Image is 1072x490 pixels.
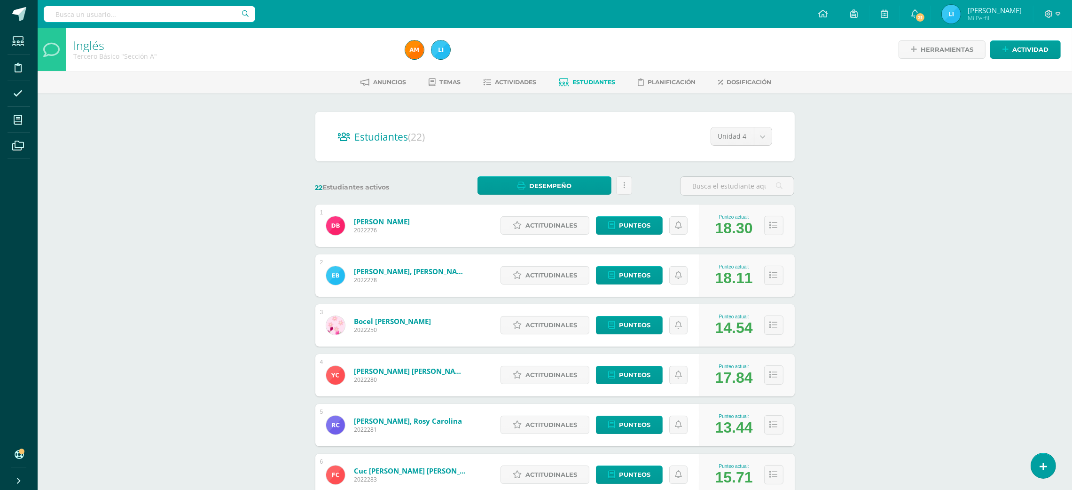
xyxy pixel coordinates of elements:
[320,359,323,365] div: 4
[501,416,589,434] a: Actitudinales
[921,41,973,58] span: Herramientas
[719,75,772,90] a: Dosificación
[525,217,577,234] span: Actitudinales
[320,259,323,266] div: 2
[355,130,425,143] span: Estudiantes
[1012,41,1049,58] span: Actividad
[596,216,663,235] a: Punteos
[915,12,925,23] span: 21
[968,6,1022,15] span: [PERSON_NAME]
[638,75,696,90] a: Planificación
[354,267,467,276] a: [PERSON_NAME], [PERSON_NAME]
[715,264,753,269] div: Punteo actual:
[718,127,747,145] span: Unidad 4
[715,419,753,436] div: 13.44
[354,276,467,284] span: 2022278
[354,376,467,384] span: 2022280
[354,316,431,326] a: Bocel [PERSON_NAME]
[619,466,650,483] span: Punteos
[681,177,794,195] input: Busca el estudiante aquí...
[440,79,461,86] span: Temas
[525,466,577,483] span: Actitudinales
[559,75,616,90] a: Estudiantes
[405,40,424,59] img: 6531f5a821a31dce21a4353d98a8f1e5.png
[326,216,345,235] img: 558be82e06036437eb2f3bbd9e93ba39.png
[501,366,589,384] a: Actitudinales
[501,216,589,235] a: Actitudinales
[968,14,1022,22] span: Mi Perfil
[501,316,589,334] a: Actitudinales
[484,75,537,90] a: Actividades
[715,414,753,419] div: Punteo actual:
[711,127,772,145] a: Unidad 4
[374,79,407,86] span: Anuncios
[354,226,410,234] span: 2022276
[73,37,104,53] a: Inglés
[354,326,431,334] span: 2022250
[73,52,394,61] div: Tercero Básico 'Sección A'
[596,466,663,484] a: Punteos
[315,183,323,192] span: 22
[477,176,611,195] a: Desempeño
[596,416,663,434] a: Punteos
[44,6,255,22] input: Busca un usuario...
[899,40,986,59] a: Herramientas
[320,409,323,415] div: 5
[619,316,650,334] span: Punteos
[320,458,323,465] div: 6
[315,183,430,192] label: Estudiantes activos
[619,217,650,234] span: Punteos
[354,475,467,483] span: 2022283
[408,130,425,143] span: (22)
[354,416,462,426] a: [PERSON_NAME], Rosy Carolina
[619,366,650,384] span: Punteos
[715,369,753,387] div: 17.84
[354,366,467,376] a: [PERSON_NAME] [PERSON_NAME]
[619,267,650,284] span: Punteos
[596,366,663,384] a: Punteos
[715,464,753,469] div: Punteo actual:
[354,426,462,434] span: 2022281
[326,466,345,484] img: ada4c7cb931bba59326f7d4cc84fb721.png
[495,79,537,86] span: Actividades
[715,319,753,337] div: 14.54
[573,79,616,86] span: Estudiantes
[715,364,753,369] div: Punteo actual:
[727,79,772,86] span: Dosificación
[354,466,467,475] a: Cuc [PERSON_NAME] [PERSON_NAME]
[326,316,345,335] img: 3cb1b66e34b8bd126dc2bd81cd09bb8d.png
[73,39,394,52] h1: Inglés
[429,75,461,90] a: Temas
[596,266,663,285] a: Punteos
[715,469,753,486] div: 15.71
[942,5,961,24] img: f8560f84be0fb137d49a2f9323ee8a27.png
[320,309,323,316] div: 3
[525,416,577,434] span: Actitudinales
[501,466,589,484] a: Actitudinales
[326,366,345,385] img: 686d2ff6e8b28c8605ad176ae072029b.png
[354,217,410,226] a: [PERSON_NAME]
[596,316,663,334] a: Punteos
[361,75,407,90] a: Anuncios
[525,267,577,284] span: Actitudinales
[715,314,753,319] div: Punteo actual:
[320,209,323,216] div: 1
[501,266,589,285] a: Actitudinales
[648,79,696,86] span: Planificación
[525,366,577,384] span: Actitudinales
[715,220,753,237] div: 18.30
[529,177,571,195] span: Desempeño
[715,269,753,287] div: 18.11
[990,40,1061,59] a: Actividad
[326,416,345,435] img: 32493d6e93d78976b4a3da3ce4c8e255.png
[619,416,650,434] span: Punteos
[715,214,753,220] div: Punteo actual:
[431,40,450,59] img: f8560f84be0fb137d49a2f9323ee8a27.png
[525,316,577,334] span: Actitudinales
[326,266,345,285] img: 264e2c858d48dab447e544df32aa97c3.png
